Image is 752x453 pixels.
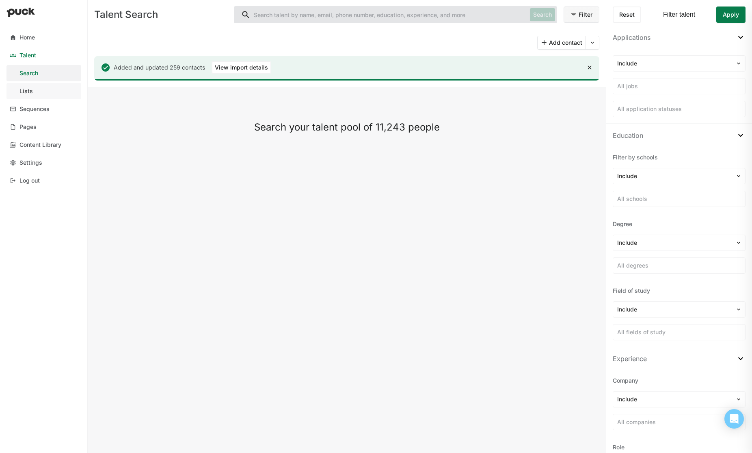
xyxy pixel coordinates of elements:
[94,10,227,20] div: Talent Search
[6,29,81,46] a: Home
[6,47,81,63] a: Talent
[6,137,81,153] a: Content Library
[19,177,40,184] div: Log out
[613,7,641,23] button: Reset
[613,220,746,228] div: Degree
[19,88,33,95] div: Lists
[19,124,37,131] div: Pages
[19,52,36,59] div: Talent
[114,64,205,71] div: Added and updated 259 contacts
[212,61,271,74] button: View import details
[613,33,650,42] div: Applications
[19,142,61,148] div: Content Library
[19,106,50,113] div: Sequences
[613,287,746,295] div: Field of study
[6,155,81,171] a: Settings
[724,409,744,429] div: Open Intercom Messenger
[716,7,746,23] button: Apply
[613,153,746,161] div: Filter by schools
[613,354,647,364] div: Experience
[564,7,599,23] button: Filter
[136,121,557,134] div: Search your talent pool of 11,243 people
[663,11,695,18] div: Filter talent
[6,65,81,81] a: Search
[613,131,643,140] div: Education
[613,377,746,385] div: Company
[6,119,81,135] a: Pages
[19,34,35,41] div: Home
[6,83,81,99] a: Lists
[19,70,38,77] div: Search
[19,159,42,166] div: Settings
[6,101,81,117] a: Sequences
[613,443,746,451] div: Role
[234,7,527,23] input: Search
[538,36,586,49] button: Add contact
